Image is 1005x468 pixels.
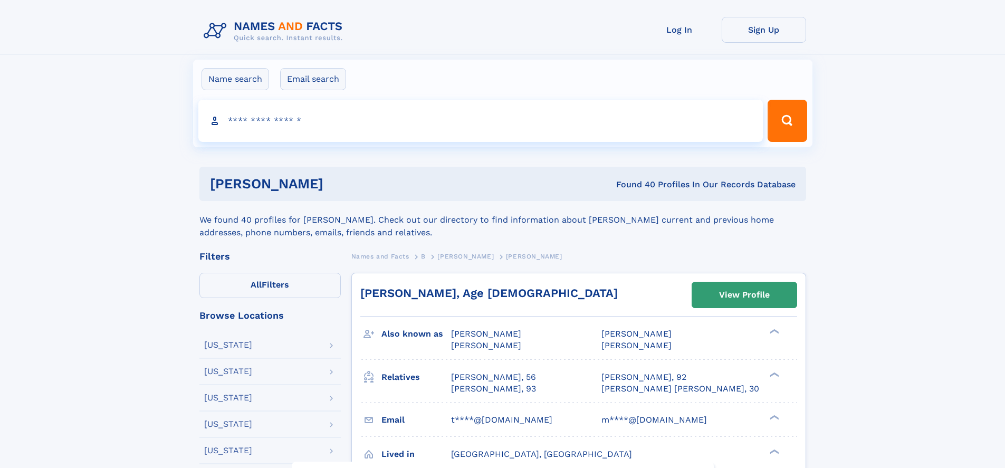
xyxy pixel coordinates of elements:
div: [US_STATE] [204,367,252,376]
a: [PERSON_NAME] [PERSON_NAME], 30 [601,383,759,395]
div: Browse Locations [199,311,341,320]
div: [US_STATE] [204,420,252,428]
span: [PERSON_NAME] [451,329,521,339]
div: [US_STATE] [204,446,252,455]
h3: Lived in [381,445,451,463]
span: [PERSON_NAME] [437,253,494,260]
a: Names and Facts [351,250,409,263]
a: [PERSON_NAME], 93 [451,383,536,395]
span: [PERSON_NAME] [601,340,672,350]
span: All [251,280,262,290]
a: B [421,250,426,263]
a: [PERSON_NAME], 92 [601,371,686,383]
span: [GEOGRAPHIC_DATA], [GEOGRAPHIC_DATA] [451,449,632,459]
label: Name search [202,68,269,90]
a: [PERSON_NAME], Age [DEMOGRAPHIC_DATA] [360,286,618,300]
span: [PERSON_NAME] [451,340,521,350]
a: View Profile [692,282,797,308]
h1: [PERSON_NAME] [210,177,470,190]
a: [PERSON_NAME] [437,250,494,263]
span: [PERSON_NAME] [506,253,562,260]
div: ❯ [767,448,780,455]
a: Sign Up [722,17,806,43]
span: [PERSON_NAME] [601,329,672,339]
div: View Profile [719,283,770,307]
div: ❯ [767,414,780,421]
div: We found 40 profiles for [PERSON_NAME]. Check out our directory to find information about [PERSON... [199,201,806,239]
a: [PERSON_NAME], 56 [451,371,536,383]
h3: Relatives [381,368,451,386]
label: Email search [280,68,346,90]
div: Filters [199,252,341,261]
input: search input [198,100,763,142]
a: Log In [637,17,722,43]
div: [US_STATE] [204,341,252,349]
div: [US_STATE] [204,394,252,402]
h3: Also known as [381,325,451,343]
label: Filters [199,273,341,298]
div: ❯ [767,328,780,335]
img: Logo Names and Facts [199,17,351,45]
div: ❯ [767,371,780,378]
div: Found 40 Profiles In Our Records Database [470,179,796,190]
button: Search Button [768,100,807,142]
h3: Email [381,411,451,429]
span: B [421,253,426,260]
